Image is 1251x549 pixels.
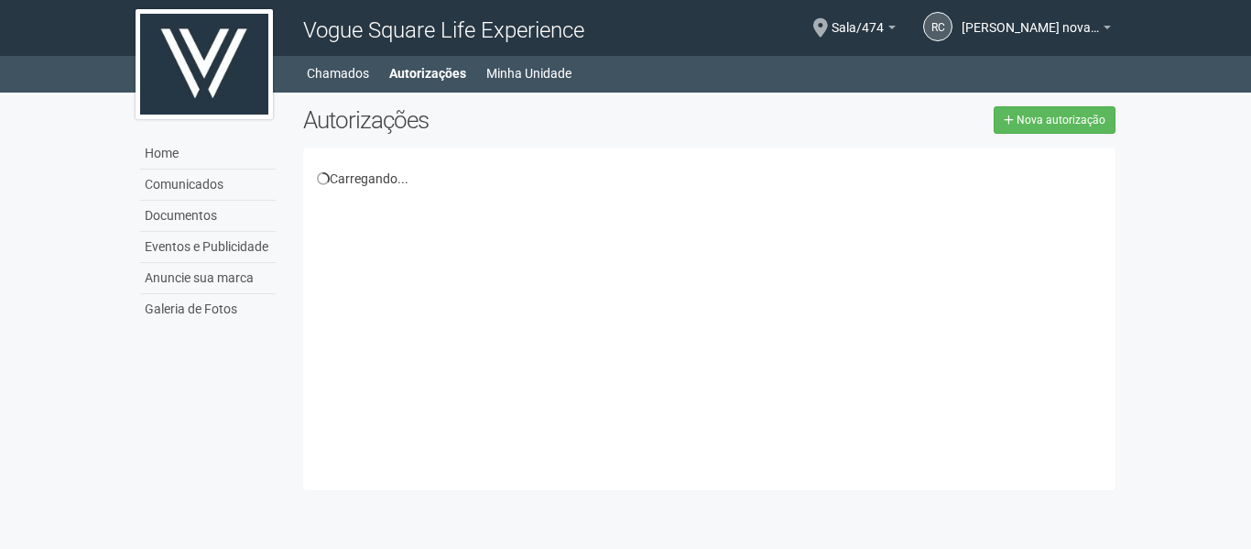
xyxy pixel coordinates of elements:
[140,263,276,294] a: Anuncie sua marca
[923,12,952,41] a: rc
[303,106,695,134] h2: Autorizações
[140,170,276,201] a: Comunicados
[389,60,466,86] a: Autorizações
[962,3,1099,35] span: renato coutinho novaes
[136,9,273,119] img: logo.jpg
[317,170,1102,187] div: Carregando...
[962,23,1111,38] a: [PERSON_NAME] novaes
[832,3,884,35] span: Sala/474
[303,17,584,43] span: Vogue Square Life Experience
[140,201,276,232] a: Documentos
[486,60,571,86] a: Minha Unidade
[307,60,369,86] a: Chamados
[140,294,276,324] a: Galeria de Fotos
[994,106,1115,134] a: Nova autorização
[140,138,276,170] a: Home
[140,232,276,263] a: Eventos e Publicidade
[1017,114,1105,126] span: Nova autorização
[832,23,896,38] a: Sala/474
